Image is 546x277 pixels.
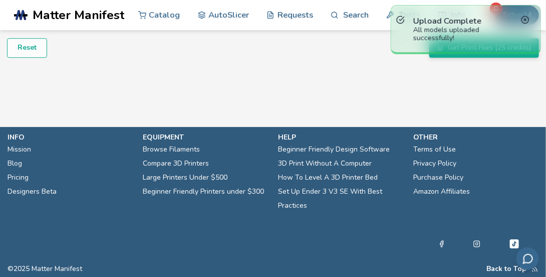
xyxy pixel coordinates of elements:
a: 3D Print Without A Computer [278,157,372,171]
a: Purchase Policy [413,171,463,185]
a: Amazon Affiliates [413,185,470,199]
div: All models uploaded successfully! [413,26,518,42]
a: How To Level A 3D Printer Bed [278,171,378,185]
a: Instagram [473,238,480,250]
span: © 2025 Matter Manifest [8,265,82,273]
a: Large Printers Under $500 [143,171,227,185]
a: Set Up Ender 3 V3 SE With Best Practices [278,185,403,213]
a: Browse Filaments [143,143,200,157]
a: Beginner Friendly Printers under $300 [143,185,264,199]
p: equipment [143,132,268,143]
p: other [413,132,538,143]
button: Back to Top [486,265,526,273]
p: Upload Complete [413,16,518,26]
span: Matter Manifest [33,8,124,22]
a: Terms of Use [413,143,456,157]
p: info [8,132,133,143]
a: RSS Feed [531,265,538,273]
a: Compare 3D Printers [143,157,209,171]
button: Reset [7,38,47,57]
button: Send feedback via email [516,247,539,270]
a: Mission [8,143,31,157]
a: Blog [8,157,22,171]
p: help [278,132,403,143]
a: Designers Beta [8,185,57,199]
a: Facebook [438,238,445,250]
a: Pricing [8,171,29,185]
a: Tiktok [508,238,520,250]
a: Beginner Friendly Design Software [278,143,390,157]
a: Privacy Policy [413,157,456,171]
